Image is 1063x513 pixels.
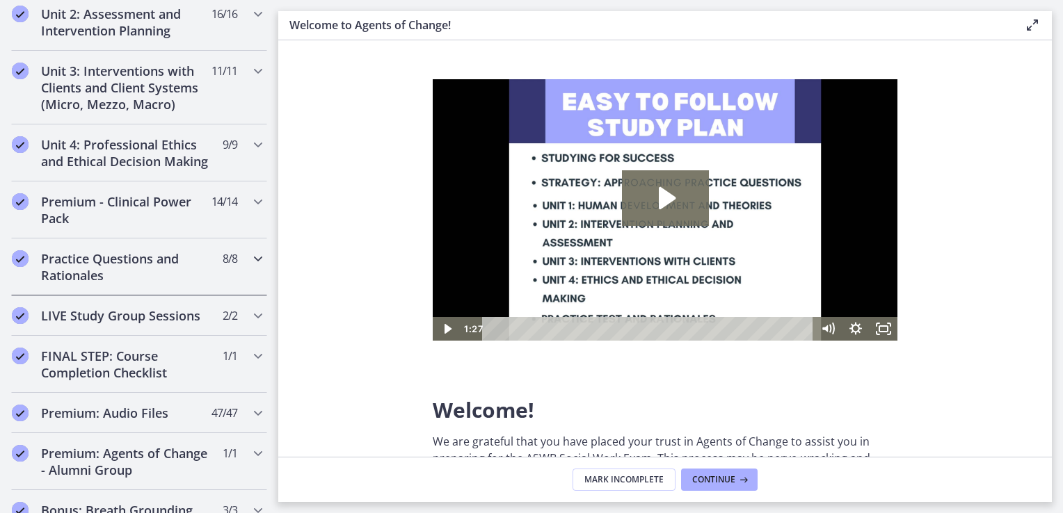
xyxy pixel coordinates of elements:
span: 1 / 1 [223,348,237,364]
i: Completed [12,307,29,324]
div: Playbar [60,238,374,261]
button: Show settings menu [409,238,437,261]
span: Mark Incomplete [584,474,664,485]
span: 16 / 16 [211,6,237,22]
i: Completed [12,250,29,267]
span: 2 / 2 [223,307,237,324]
i: Completed [12,6,29,22]
h2: Premium: Agents of Change - Alumni Group [41,445,211,478]
span: 11 / 11 [211,63,237,79]
span: Welcome! [433,396,534,424]
h2: Unit 4: Professional Ethics and Ethical Decision Making [41,136,211,170]
i: Completed [12,445,29,462]
span: 47 / 47 [211,405,237,421]
h2: Premium - Clinical Power Pack [41,193,211,227]
h2: LIVE Study Group Sessions [41,307,211,324]
button: Mark Incomplete [573,469,676,491]
h2: Unit 3: Interventions with Clients and Client Systems (Micro, Mezzo, Macro) [41,63,211,113]
h2: Premium: Audio Files [41,405,211,421]
h2: Practice Questions and Rationales [41,250,211,284]
p: We are grateful that you have placed your trust in Agents of Change to assist you in preparing fo... [433,433,897,483]
span: Continue [692,474,735,485]
i: Completed [12,136,29,153]
button: Mute [381,238,409,261]
button: Continue [681,469,758,491]
i: Completed [12,405,29,421]
h3: Welcome to Agents of Change! [289,17,1002,33]
button: Fullscreen [437,238,465,261]
h2: FINAL STEP: Course Completion Checklist [41,348,211,381]
i: Completed [12,348,29,364]
span: 14 / 14 [211,193,237,210]
span: 9 / 9 [223,136,237,153]
h2: Unit 2: Assessment and Intervention Planning [41,6,211,39]
i: Completed [12,193,29,210]
button: Play Video: c1o6hcmjueu5qasqsu00.mp4 [189,91,276,147]
span: 1 / 1 [223,445,237,462]
i: Completed [12,63,29,79]
span: 8 / 8 [223,250,237,267]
